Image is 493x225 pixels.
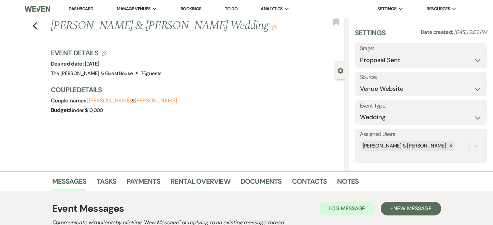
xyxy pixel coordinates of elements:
a: Rental Overview [171,176,230,191]
a: Messages [52,176,87,191]
button: Edit [272,24,277,30]
img: Weven Logo [25,2,50,16]
span: Desired date: [51,60,85,67]
span: The [PERSON_NAME] & GuestHouse [51,70,133,77]
h1: Event Messages [52,201,124,216]
button: Log Message [319,202,375,215]
a: Payments [127,176,160,191]
span: Settings [377,5,397,12]
label: Source: [360,72,482,82]
a: Notes [337,176,359,191]
h3: Couple Details [51,85,338,95]
label: Event Type: [360,101,482,111]
span: Date created: [421,29,454,36]
span: 75 guests [141,70,162,77]
span: Analytics [261,5,282,12]
a: Dashboard [69,6,93,12]
span: Resources [426,5,450,12]
span: Couple names: [51,97,89,104]
span: [DATE] [85,60,99,67]
a: Contacts [292,176,327,191]
span: [DATE] 9:09 PM [454,29,487,36]
span: New Message [393,205,431,212]
h3: Event Details [51,48,162,58]
a: Tasks [97,176,116,191]
span: & [89,97,177,104]
a: Documents [241,176,282,191]
button: [PERSON_NAME] [135,98,177,103]
button: +New Message [381,202,441,215]
label: Assigned Users: [360,129,482,139]
h1: [PERSON_NAME] & [PERSON_NAME] Wedding [51,18,284,34]
button: [PERSON_NAME] [89,98,131,103]
span: Log Message [329,205,365,212]
div: [PERSON_NAME] & [PERSON_NAME] [361,141,447,151]
a: Bookings [180,6,202,12]
span: Manage Venues [117,5,150,12]
a: To Do [225,6,237,12]
label: Stage: [360,44,482,54]
span: Under $10,000 [70,107,103,114]
span: Budget: [51,107,70,114]
h3: Settings [355,28,386,43]
button: Close lead details [337,67,344,73]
